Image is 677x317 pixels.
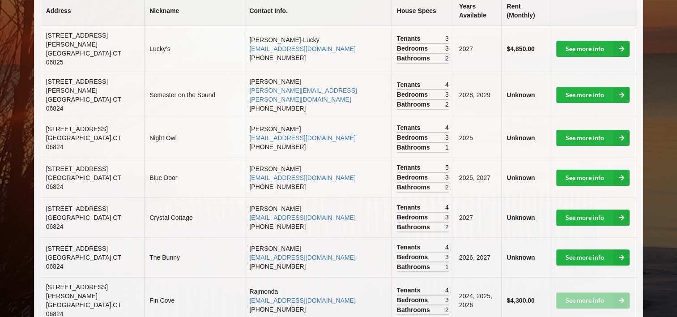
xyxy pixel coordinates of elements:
[397,173,430,182] span: Bedrooms
[507,91,535,99] b: Unknown
[397,100,432,109] span: Bathrooms
[244,26,391,72] td: [PERSON_NAME]-Lucky [PHONE_NUMBER]
[445,223,449,231] span: 2
[397,143,432,152] span: Bathrooms
[249,254,355,261] a: [EMAIL_ADDRESS][DOMAIN_NAME]
[244,237,391,277] td: [PERSON_NAME] [PHONE_NUMBER]
[144,26,244,72] td: Lucky’s
[46,254,121,270] span: [GEOGRAPHIC_DATA] , CT 06824
[445,80,449,89] span: 4
[249,45,355,52] a: [EMAIL_ADDRESS][DOMAIN_NAME]
[454,197,502,237] td: 2027
[397,262,432,271] span: Bathrooms
[445,133,449,142] span: 3
[144,158,244,197] td: Blue Door
[397,34,423,43] span: Tenants
[244,197,391,237] td: [PERSON_NAME] [PHONE_NUMBER]
[397,133,430,142] span: Bedrooms
[46,174,121,190] span: [GEOGRAPHIC_DATA] , CT 06824
[249,87,357,103] a: [PERSON_NAME][EMAIL_ADDRESS][PERSON_NAME][DOMAIN_NAME]
[445,163,449,172] span: 5
[454,158,502,197] td: 2025, 2027
[556,170,630,186] a: See more info
[454,118,502,158] td: 2025
[46,165,108,172] span: [STREET_ADDRESS]
[556,87,630,103] a: See more info
[445,286,449,295] span: 4
[445,243,449,252] span: 4
[397,123,423,132] span: Tenants
[397,286,423,295] span: Tenants
[445,90,449,99] span: 3
[244,158,391,197] td: [PERSON_NAME] [PHONE_NUMBER]
[445,262,449,271] span: 1
[46,214,121,230] span: [GEOGRAPHIC_DATA] , CT 06824
[556,130,630,146] a: See more info
[445,173,449,182] span: 3
[249,297,355,304] a: [EMAIL_ADDRESS][DOMAIN_NAME]
[445,44,449,53] span: 3
[445,305,449,314] span: 2
[249,134,355,141] a: [EMAIL_ADDRESS][DOMAIN_NAME]
[445,213,449,222] span: 3
[397,243,423,252] span: Tenants
[445,143,449,152] span: 1
[144,237,244,277] td: The Bunny
[397,253,430,261] span: Bedrooms
[397,183,432,192] span: Bathrooms
[445,123,449,132] span: 4
[249,214,355,221] a: [EMAIL_ADDRESS][DOMAIN_NAME]
[507,174,535,181] b: Unknown
[397,203,423,212] span: Tenants
[46,78,108,94] span: [STREET_ADDRESS][PERSON_NAME]
[556,210,630,226] a: See more info
[507,297,534,304] b: $4,300.00
[397,296,430,304] span: Bedrooms
[397,54,432,63] span: Bathrooms
[445,183,449,192] span: 2
[46,96,121,112] span: [GEOGRAPHIC_DATA] , CT 06824
[144,197,244,237] td: Crystal Cottage
[507,134,535,141] b: Unknown
[454,237,502,277] td: 2026, 2027
[556,41,630,57] a: See more info
[445,54,449,63] span: 2
[445,253,449,261] span: 3
[46,134,121,150] span: [GEOGRAPHIC_DATA] , CT 06824
[445,34,449,43] span: 3
[507,45,534,52] b: $4,850.00
[397,305,432,314] span: Bathrooms
[397,90,430,99] span: Bedrooms
[244,72,391,118] td: [PERSON_NAME] [PHONE_NUMBER]
[244,118,391,158] td: [PERSON_NAME] [PHONE_NUMBER]
[397,223,432,231] span: Bathrooms
[397,80,423,89] span: Tenants
[397,213,430,222] span: Bedrooms
[46,32,108,48] span: [STREET_ADDRESS][PERSON_NAME]
[556,249,630,266] a: See more info
[454,72,502,118] td: 2028, 2029
[46,205,108,212] span: [STREET_ADDRESS]
[445,203,449,212] span: 4
[144,72,244,118] td: Semester on the Sound
[445,296,449,304] span: 3
[507,254,535,261] b: Unknown
[445,100,449,109] span: 2
[454,26,502,72] td: 2027
[397,163,423,172] span: Tenants
[46,125,108,133] span: [STREET_ADDRESS]
[46,245,108,252] span: [STREET_ADDRESS]
[397,44,430,53] span: Bedrooms
[507,214,535,221] b: Unknown
[46,283,108,300] span: [STREET_ADDRESS][PERSON_NAME]
[249,174,355,181] a: [EMAIL_ADDRESS][DOMAIN_NAME]
[144,118,244,158] td: Night Owl
[46,50,121,66] span: [GEOGRAPHIC_DATA] , CT 06825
